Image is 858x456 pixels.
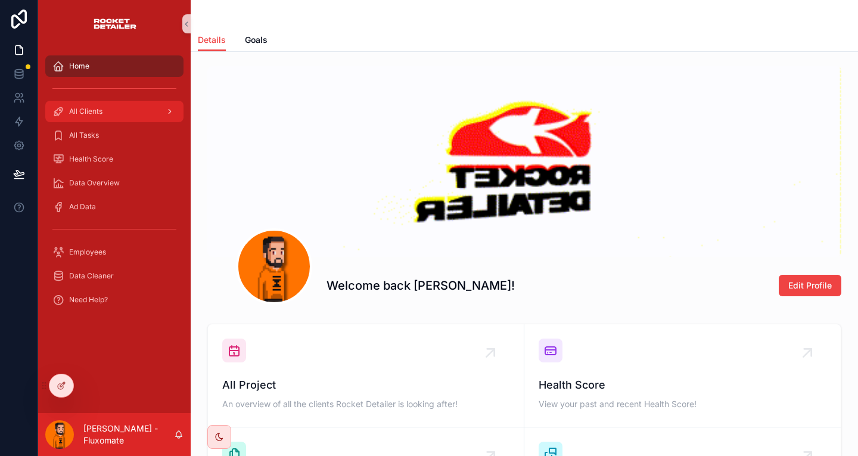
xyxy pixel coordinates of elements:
a: Home [45,55,184,77]
a: Health ScoreView your past and recent Health Score! [524,324,841,427]
a: All Tasks [45,125,184,146]
span: View your past and recent Health Score! [539,398,826,410]
a: Employees [45,241,184,263]
a: All Clients [45,101,184,122]
span: All Project [222,377,509,393]
span: Data Overview [69,178,120,188]
span: Health Score [69,154,113,164]
span: Data Cleaner [69,271,114,281]
span: Ad Data [69,202,96,212]
span: Edit Profile [788,280,832,291]
span: An overview of all the clients Rocket Detailer is looking after! [222,398,509,410]
span: Goals [245,34,268,46]
span: Details [198,34,226,46]
button: Edit Profile [779,275,841,296]
img: App logo [92,14,137,33]
a: Data Cleaner [45,265,184,287]
a: Details [198,29,226,52]
a: Goals [245,29,268,53]
span: All Clients [69,107,102,116]
a: All ProjectAn overview of all the clients Rocket Detailer is looking after! [208,324,524,427]
h1: Welcome back [PERSON_NAME]! [327,277,515,294]
a: Health Score [45,148,184,170]
p: [PERSON_NAME] - Fluxomate [83,423,174,446]
a: Data Overview [45,172,184,194]
span: Health Score [539,377,826,393]
span: Employees [69,247,106,257]
span: All Tasks [69,131,99,140]
div: scrollable content [38,48,191,324]
span: Home [69,61,89,71]
a: Ad Data [45,196,184,218]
